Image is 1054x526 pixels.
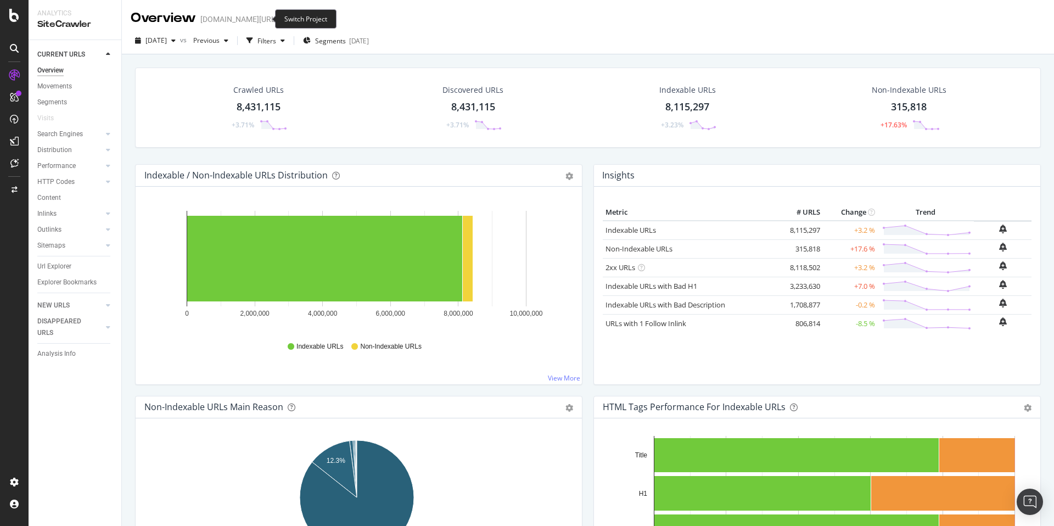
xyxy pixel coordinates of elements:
[999,225,1007,233] div: bell-plus
[999,261,1007,270] div: bell-plus
[37,300,70,311] div: NEW URLS
[232,120,254,130] div: +3.71%
[442,85,503,96] div: Discovered URLs
[823,314,878,333] td: -8.5 %
[451,100,495,114] div: 8,431,115
[308,310,338,317] text: 4,000,000
[606,244,672,254] a: Non-Indexable URLs
[602,168,635,183] h4: Insights
[37,277,97,288] div: Explorer Bookmarks
[999,299,1007,307] div: bell-plus
[37,113,65,124] a: Visits
[37,316,103,339] a: DISAPPEARED URLS
[275,9,337,29] div: Switch Project
[779,239,823,258] td: 315,818
[37,160,103,172] a: Performance
[665,100,709,114] div: 8,115,297
[823,221,878,240] td: +3.2 %
[37,316,93,339] div: DISAPPEARED URLS
[37,176,103,188] a: HTTP Codes
[999,243,1007,251] div: bell-plus
[37,348,114,360] a: Analysis Info
[237,100,281,114] div: 8,431,115
[37,49,103,60] a: CURRENT URLS
[661,120,683,130] div: +3.23%
[37,65,114,76] a: Overview
[37,65,64,76] div: Overview
[639,490,648,497] text: H1
[37,81,72,92] div: Movements
[189,36,220,45] span: Previous
[37,144,103,156] a: Distribution
[999,280,1007,289] div: bell-plus
[37,97,114,108] a: Segments
[635,451,648,459] text: Title
[37,261,71,272] div: Url Explorer
[606,318,686,328] a: URLs with 1 Follow Inlink
[185,310,189,317] text: 0
[315,36,346,46] span: Segments
[37,208,57,220] div: Inlinks
[37,128,83,140] div: Search Engines
[565,404,573,412] div: gear
[1017,489,1043,515] div: Open Intercom Messenger
[779,277,823,295] td: 3,233,630
[37,176,75,188] div: HTTP Codes
[37,160,76,172] div: Performance
[145,36,167,45] span: 2025 Sep. 19th
[37,208,103,220] a: Inlinks
[257,36,276,46] div: Filters
[779,295,823,314] td: 1,708,877
[548,373,580,383] a: View More
[37,240,65,251] div: Sitemaps
[823,204,878,221] th: Change
[823,239,878,258] td: +17.6 %
[37,348,76,360] div: Analysis Info
[144,401,283,412] div: Non-Indexable URLs Main Reason
[1024,404,1031,412] div: gear
[659,85,716,96] div: Indexable URLs
[603,204,779,221] th: Metric
[37,113,54,124] div: Visits
[180,35,189,44] span: vs
[296,342,343,351] span: Indexable URLs
[823,277,878,295] td: +7.0 %
[999,317,1007,326] div: bell-plus
[446,120,469,130] div: +3.71%
[37,261,114,272] a: Url Explorer
[603,401,786,412] div: HTML Tags Performance for Indexable URLs
[37,49,85,60] div: CURRENT URLS
[360,342,421,351] span: Non-Indexable URLs
[349,36,369,46] div: [DATE]
[240,310,270,317] text: 2,000,000
[779,221,823,240] td: 8,115,297
[189,32,233,49] button: Previous
[779,204,823,221] th: # URLS
[37,224,61,236] div: Outlinks
[606,225,656,235] a: Indexable URLs
[37,192,114,204] a: Content
[144,170,328,181] div: Indexable / Non-Indexable URLs Distribution
[37,144,72,156] div: Distribution
[823,258,878,277] td: +3.2 %
[376,310,406,317] text: 6,000,000
[823,295,878,314] td: -0.2 %
[779,258,823,277] td: 8,118,502
[37,224,103,236] a: Outlinks
[606,300,725,310] a: Indexable URLs with Bad Description
[242,32,289,49] button: Filters
[37,300,103,311] a: NEW URLS
[779,314,823,333] td: 806,814
[444,310,473,317] text: 8,000,000
[233,85,284,96] div: Crawled URLs
[144,204,569,332] svg: A chart.
[606,262,635,272] a: 2xx URLs
[37,277,114,288] a: Explorer Bookmarks
[509,310,542,317] text: 10,000,000
[131,9,196,27] div: Overview
[606,281,697,291] a: Indexable URLs with Bad H1
[327,457,345,465] text: 12.3%
[565,172,573,180] div: gear
[37,240,103,251] a: Sitemaps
